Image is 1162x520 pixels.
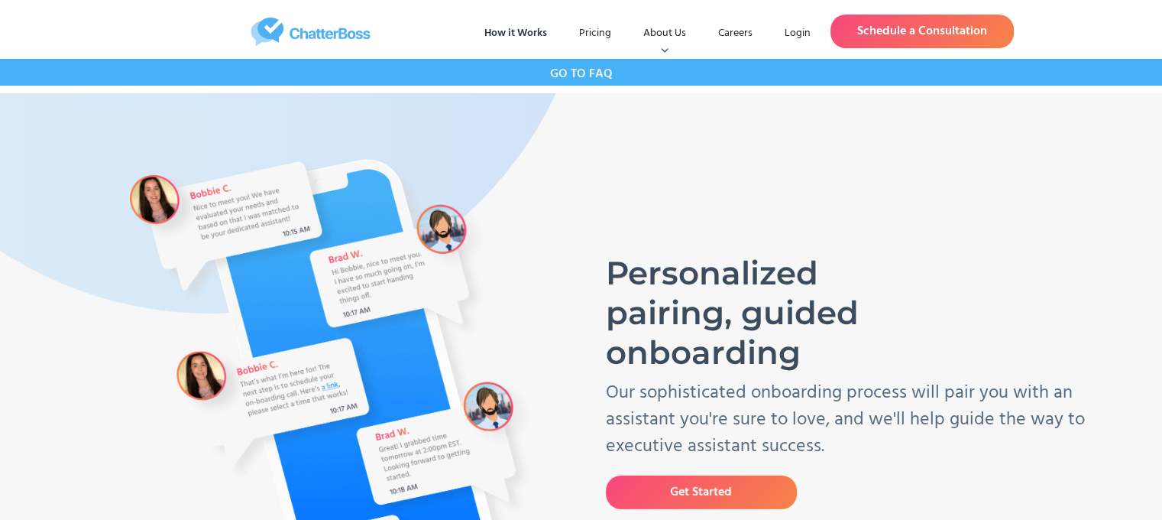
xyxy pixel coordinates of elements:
div: About Us [643,26,686,41]
a: home [149,18,472,46]
h1: Personalized pairing, guided onboarding [605,253,945,372]
p: Our sophisticated onboarding process will pair you with an assistant you're sure to love, and we'... [605,380,1098,460]
a: How it Works [472,20,559,47]
a: Pricing [567,20,623,47]
a: Careers [706,20,765,47]
iframe: Drift Widget Chat Window [847,92,1153,453]
strong: GO TO FAQ [550,64,613,84]
a: Schedule a Consultation [830,15,1014,48]
div: About Us [631,20,698,47]
a: Get Started [605,476,796,509]
a: Login [772,20,823,47]
a: GO TO FAQ [550,59,613,86]
iframe: Drift Widget Chat Controller [1086,444,1144,502]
